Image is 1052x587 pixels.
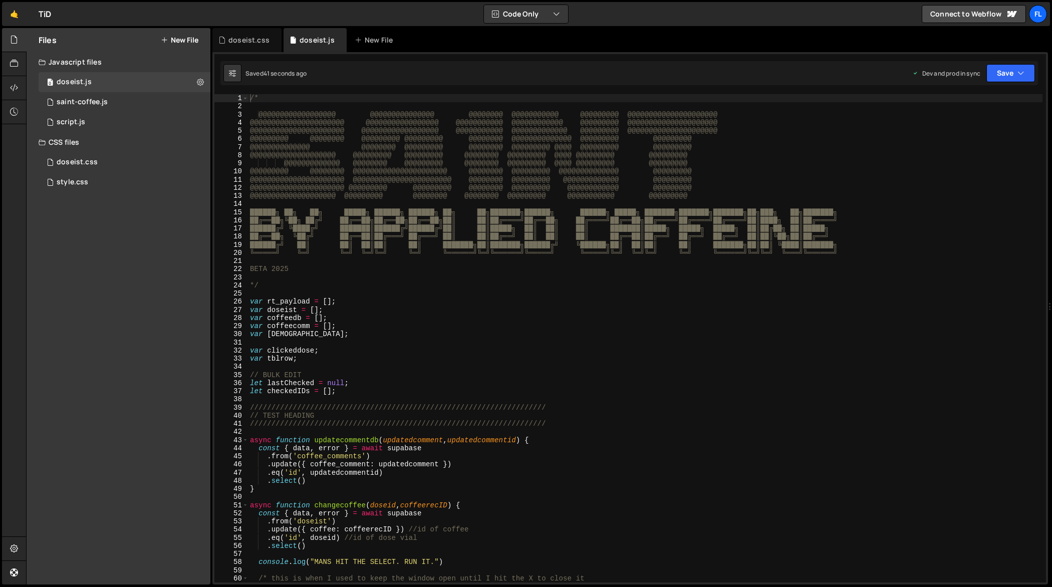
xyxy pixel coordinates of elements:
div: 29 [214,322,248,330]
div: 4604/27020.js [39,92,210,112]
div: 39 [214,404,248,412]
div: 56 [214,542,248,550]
div: 48 [214,477,248,485]
div: Javascript files [27,52,210,72]
div: 27 [214,306,248,314]
div: 18 [214,232,248,240]
div: script.js [57,118,85,127]
div: 55 [214,534,248,542]
div: 57 [214,550,248,558]
div: 53 [214,517,248,525]
div: doseist.js [300,35,335,45]
div: 1 [214,94,248,102]
div: 10 [214,167,248,175]
div: 28 [214,314,248,322]
span: 0 [47,79,53,87]
div: doseist.css [228,35,270,45]
div: 32 [214,347,248,355]
div: 40 [214,412,248,420]
div: 20 [214,249,248,257]
div: 25 [214,289,248,298]
div: Saved [245,69,307,78]
div: 16 [214,216,248,224]
div: saint-coffee.js [57,98,108,107]
button: Save [986,64,1035,82]
a: Connect to Webflow [922,5,1026,23]
div: doseist.js [57,78,92,87]
div: 6 [214,135,248,143]
div: 35 [214,371,248,379]
div: 60 [214,574,248,582]
div: Dev and prod in sync [912,69,980,78]
div: 5 [214,127,248,135]
div: 17 [214,224,248,232]
div: 4604/25434.css [39,172,210,192]
button: Code Only [484,5,568,23]
div: 38 [214,395,248,403]
div: 9 [214,159,248,167]
div: 14 [214,200,248,208]
div: 2 [214,102,248,110]
div: 50 [214,493,248,501]
div: 47 [214,469,248,477]
a: Fl [1029,5,1047,23]
div: 44 [214,444,248,452]
div: 31 [214,339,248,347]
div: 4604/37981.js [39,72,210,92]
div: 37 [214,387,248,395]
div: 34 [214,363,248,371]
div: 21 [214,257,248,265]
div: 8 [214,151,248,159]
div: 3 [214,111,248,119]
div: 7 [214,143,248,151]
div: 36 [214,379,248,387]
div: 4604/42100.css [39,152,210,172]
div: 41 seconds ago [264,69,307,78]
div: New File [355,35,397,45]
a: 🤙 [2,2,27,26]
div: 23 [214,273,248,281]
div: 19 [214,241,248,249]
div: 49 [214,485,248,493]
div: 30 [214,330,248,338]
div: 52 [214,509,248,517]
div: style.css [57,178,88,187]
div: 46 [214,460,248,468]
div: 12 [214,184,248,192]
div: 41 [214,420,248,428]
div: 45 [214,452,248,460]
div: 4604/24567.js [39,112,210,132]
div: 43 [214,436,248,444]
div: 33 [214,355,248,363]
div: TiD [39,8,51,20]
div: 13 [214,192,248,200]
div: 26 [214,298,248,306]
div: 4 [214,119,248,127]
div: 51 [214,501,248,509]
div: 15 [214,208,248,216]
h2: Files [39,35,57,46]
div: 54 [214,525,248,533]
div: 59 [214,566,248,574]
div: CSS files [27,132,210,152]
div: 42 [214,428,248,436]
div: 22 [214,265,248,273]
div: doseist.css [57,158,98,167]
div: 58 [214,558,248,566]
button: New File [161,36,198,44]
div: 24 [214,281,248,289]
div: 11 [214,176,248,184]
